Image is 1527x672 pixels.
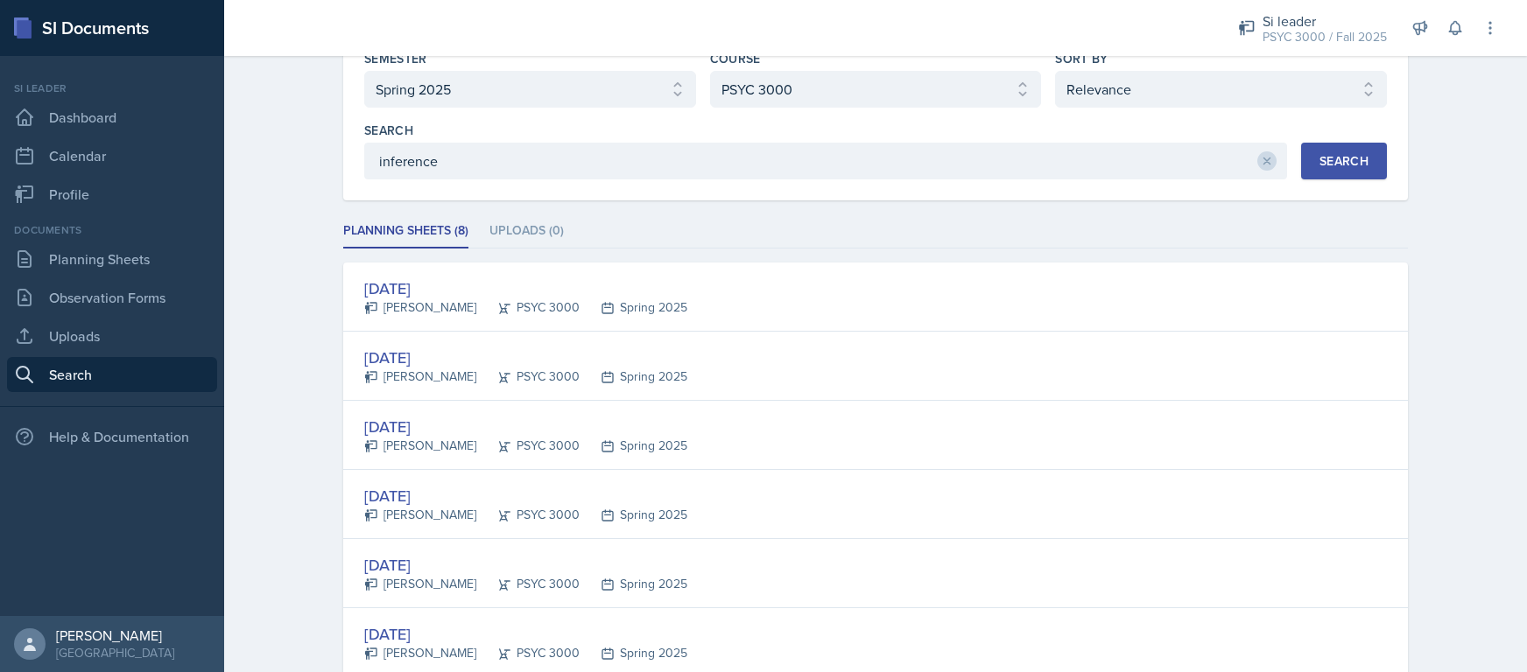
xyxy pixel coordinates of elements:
[1263,10,1387,31] div: Si leader
[476,367,580,386] div: PSYC 3000
[7,280,217,315] a: Observation Forms
[7,318,217,353] a: Uploads
[580,437,687,455] div: Spring 2025
[1319,154,1369,168] div: Search
[1263,28,1387,46] div: PSYC 3000 / Fall 2025
[364,276,687,300] div: [DATE]
[710,50,761,67] label: Course
[580,644,687,662] div: Spring 2025
[364,437,476,455] div: [PERSON_NAME]
[476,575,580,593] div: PSYC 3000
[364,50,427,67] label: Semester
[364,622,687,646] div: [DATE]
[7,241,217,276] a: Planning Sheets
[364,484,687,507] div: [DATE]
[1301,143,1387,179] button: Search
[476,506,580,524] div: PSYC 3000
[476,437,580,455] div: PSYC 3000
[580,506,687,524] div: Spring 2025
[580,298,687,317] div: Spring 2025
[580,575,687,593] div: Spring 2025
[7,419,217,454] div: Help & Documentation
[489,214,564,248] li: Uploads (0)
[364,644,476,662] div: [PERSON_NAME]
[364,122,413,139] label: Search
[7,222,217,238] div: Documents
[7,177,217,212] a: Profile
[364,298,476,317] div: [PERSON_NAME]
[56,626,174,644] div: [PERSON_NAME]
[343,214,468,248] li: Planning Sheets (8)
[476,298,580,317] div: PSYC 3000
[476,644,580,662] div: PSYC 3000
[364,575,476,593] div: [PERSON_NAME]
[364,415,687,438] div: [DATE]
[56,644,174,661] div: [GEOGRAPHIC_DATA]
[580,367,687,386] div: Spring 2025
[364,143,1287,179] input: Enter search phrase
[1055,50,1108,67] label: Sort By
[7,80,217,96] div: Si leader
[364,346,687,369] div: [DATE]
[364,506,476,524] div: [PERSON_NAME]
[364,367,476,386] div: [PERSON_NAME]
[364,553,687,577] div: [DATE]
[7,138,217,173] a: Calendar
[7,100,217,135] a: Dashboard
[7,357,217,392] a: Search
